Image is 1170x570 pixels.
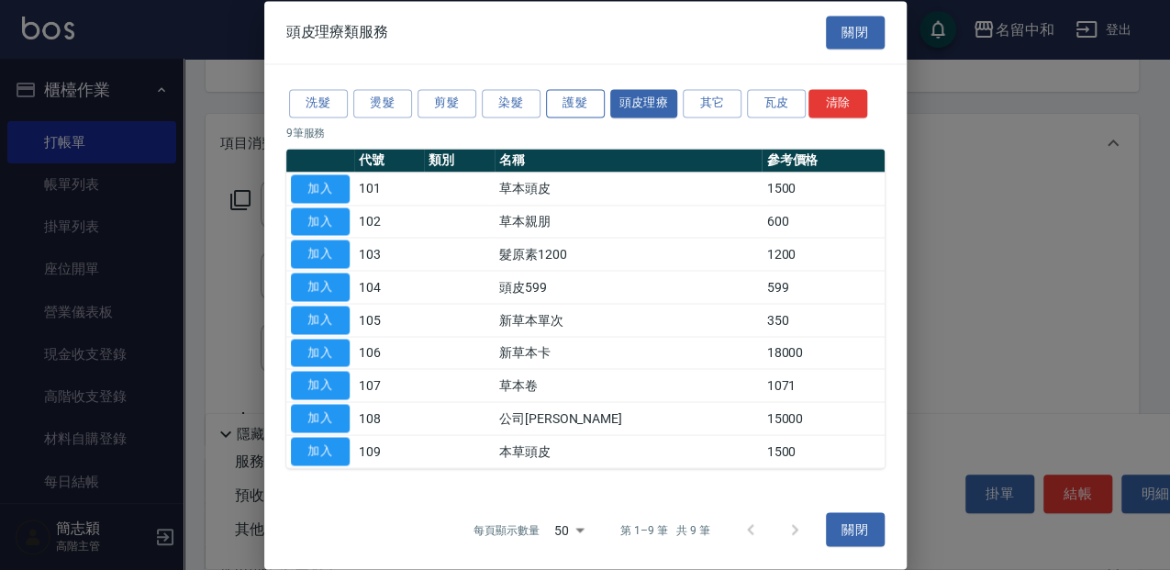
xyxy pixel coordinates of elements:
button: 頭皮理療 [610,89,678,117]
p: 第 1–9 筆 共 9 筆 [620,521,709,538]
td: 105 [354,304,425,337]
td: 104 [354,271,425,304]
td: 公司[PERSON_NAME] [495,402,763,435]
td: 15000 [762,402,884,435]
td: 102 [354,205,425,238]
button: 剪髮 [418,89,476,117]
td: 108 [354,402,425,435]
td: 106 [354,336,425,369]
td: 新草本卡 [495,336,763,369]
td: 1200 [762,238,884,271]
td: 107 [354,369,425,402]
div: 50 [547,505,591,554]
td: 1500 [762,173,884,206]
button: 關閉 [826,16,885,50]
th: 名稱 [495,149,763,173]
button: 護髮 [546,89,605,117]
td: 350 [762,304,884,337]
button: 其它 [683,89,741,117]
button: 加入 [291,207,350,236]
td: 新草本單次 [495,304,763,337]
th: 類別 [424,149,495,173]
td: 頭皮599 [495,271,763,304]
button: 加入 [291,437,350,465]
td: 髮原素1200 [495,238,763,271]
p: 9 筆服務 [286,125,885,141]
button: 加入 [291,174,350,203]
td: 草本頭皮 [495,173,763,206]
td: 1500 [762,435,884,468]
button: 瓦皮 [747,89,806,117]
td: 600 [762,205,884,238]
button: 加入 [291,372,350,400]
button: 清除 [808,89,867,117]
td: 草本卷 [495,369,763,402]
button: 加入 [291,273,350,301]
span: 頭皮理療類服務 [286,23,389,41]
button: 洗髮 [289,89,348,117]
td: 18000 [762,336,884,369]
p: 每頁顯示數量 [474,521,540,538]
button: 加入 [291,240,350,269]
td: 599 [762,271,884,304]
button: 加入 [291,339,350,367]
button: 加入 [291,404,350,432]
button: 關閉 [826,513,885,547]
th: 參考價格 [762,149,884,173]
button: 染髮 [482,89,540,117]
th: 代號 [354,149,425,173]
td: 103 [354,238,425,271]
button: 燙髮 [353,89,412,117]
td: 草本親朋 [495,205,763,238]
td: 1071 [762,369,884,402]
button: 加入 [291,306,350,334]
td: 109 [354,435,425,468]
td: 101 [354,173,425,206]
td: 本草頭皮 [495,435,763,468]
